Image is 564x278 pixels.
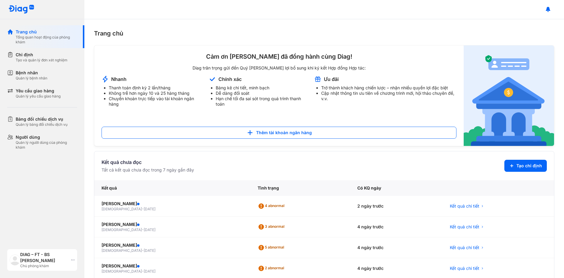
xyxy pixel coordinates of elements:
div: Chủ phòng khám [20,264,69,268]
span: Kết quả chi tiết [450,245,479,251]
li: Dễ dàng đối soát [216,91,307,96]
div: 2 ngày trước [350,196,443,217]
div: Quản lý bệnh nhân [16,76,47,81]
div: [PERSON_NAME] [102,242,243,248]
img: logo [10,255,20,265]
span: Kết quả chi tiết [450,203,479,209]
div: 2 abnormal [258,264,287,273]
li: Chuyển khoản trực tiếp vào tài khoản ngân hàng [109,96,201,107]
div: [PERSON_NAME] [102,263,243,269]
div: Kết quả [94,180,250,196]
div: Nhanh [111,76,127,82]
button: Tạo chỉ định [504,160,547,172]
div: Quản lý bảng đối chiếu dịch vụ [16,122,67,127]
span: Tạo chỉ định [516,163,542,169]
div: Người dùng [16,134,77,140]
div: [PERSON_NAME] [102,201,243,207]
span: [DATE] [144,207,155,211]
button: Thêm tài khoản ngân hàng [102,127,456,139]
span: [DEMOGRAPHIC_DATA] [102,248,142,253]
div: Có KQ ngày [350,180,443,196]
div: Quản lý yêu cầu giao hàng [16,94,61,99]
span: - [142,227,144,232]
img: logo [8,5,34,14]
li: Cập nhật thông tin ưu tiên về chương trình mới, hội thảo chuyên đề, v.v. [321,91,456,101]
div: Quản lý người dùng của phòng khám [16,140,77,150]
div: 5 abnormal [258,243,287,252]
span: - [142,269,144,273]
div: Chỉ định [16,52,67,58]
span: [DATE] [144,227,155,232]
div: 4 ngày trước [350,237,443,258]
span: [DEMOGRAPHIC_DATA] [102,269,142,273]
div: Tình trạng [250,180,350,196]
div: Chính xác [218,76,242,82]
img: account-announcement [464,45,554,146]
span: [DEMOGRAPHIC_DATA] [102,227,142,232]
div: Trang chủ [94,29,554,38]
img: account-announcement [102,76,109,83]
span: - [142,248,144,253]
span: Kết quả chi tiết [450,224,479,230]
span: Kết quả chi tiết [450,265,479,271]
span: - [142,207,144,211]
div: 3 abnormal [258,222,287,232]
div: Bảng đối chiếu dịch vụ [16,116,67,122]
span: [DEMOGRAPHIC_DATA] [102,207,142,211]
div: 4 ngày trước [350,217,443,237]
img: account-announcement [314,76,321,83]
li: Không trễ hơn ngày 10 và 25 hàng tháng [109,91,201,96]
div: DIAG – FT - BS [PERSON_NAME] [20,252,69,264]
div: Bệnh nhân [16,70,47,76]
span: [DATE] [144,248,155,253]
div: Diag trân trọng gửi đến Quý [PERSON_NAME] lợi bổ sung khi ký kết Hợp đồng Hợp tác: [102,65,456,71]
div: 4 abnormal [258,201,287,211]
li: Thanh toán định kỳ 2 lần/tháng [109,85,201,91]
div: Yêu cầu giao hàng [16,88,61,94]
li: Trở thành khách hàng chiến lược – nhận nhiều quyền lợi đặc biệt [321,85,456,91]
div: Trang chủ [16,29,77,35]
img: account-announcement [208,76,216,83]
li: Hạn chế tối đa sai sót trong quá trình thanh toán [216,96,307,107]
div: Tổng quan hoạt động của phòng khám [16,35,77,45]
div: Tất cả kết quả chưa đọc trong 7 ngày gần đây [102,167,194,173]
div: Kết quả chưa đọc [102,159,194,166]
div: Cảm ơn [PERSON_NAME] đã đồng hành cùng Diag! [102,53,456,60]
div: [PERSON_NAME] [102,221,243,227]
span: [DATE] [144,269,155,273]
li: Bảng kê chi tiết, minh bạch [216,85,307,91]
div: Tạo và quản lý đơn xét nghiệm [16,58,67,63]
div: Ưu đãi [324,76,339,82]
